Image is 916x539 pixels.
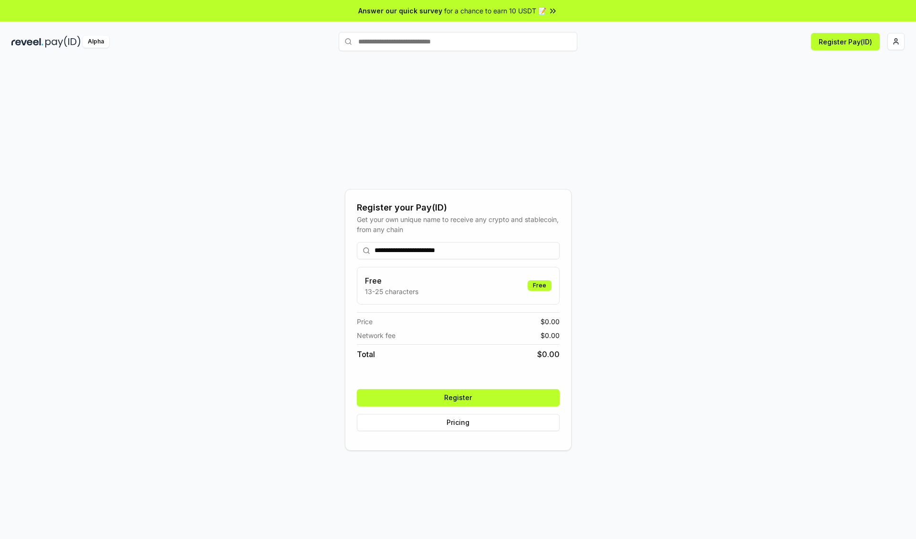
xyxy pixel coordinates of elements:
[357,317,373,327] span: Price
[357,414,560,431] button: Pricing
[357,349,375,360] span: Total
[45,36,81,48] img: pay_id
[811,33,880,50] button: Register Pay(ID)
[541,330,560,340] span: $ 0.00
[357,330,396,340] span: Network fee
[537,349,560,360] span: $ 0.00
[444,6,546,16] span: for a chance to earn 10 USDT 📝
[365,286,418,296] p: 13-25 characters
[11,36,43,48] img: reveel_dark
[357,389,560,406] button: Register
[357,214,560,234] div: Get your own unique name to receive any crypto and stablecoin, from any chain
[358,6,442,16] span: Answer our quick survey
[541,317,560,327] span: $ 0.00
[83,36,109,48] div: Alpha
[365,275,418,286] h3: Free
[528,280,552,291] div: Free
[357,201,560,214] div: Register your Pay(ID)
